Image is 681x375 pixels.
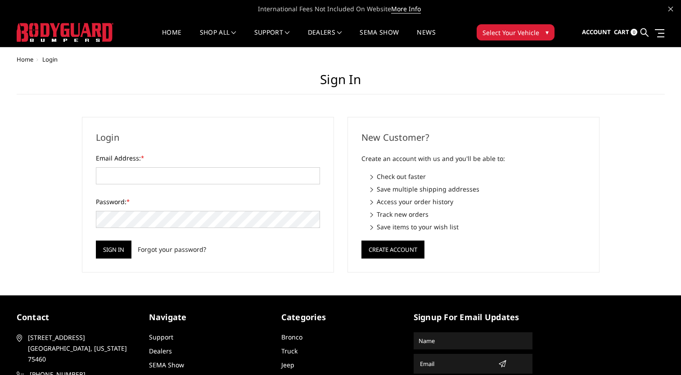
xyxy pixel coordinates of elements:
h5: signup for email updates [414,311,532,323]
a: More Info [391,4,421,13]
li: Access your order history [370,197,586,206]
h5: Categories [281,311,400,323]
a: Home [162,29,181,47]
label: Email Address: [96,153,320,163]
span: Select Your Vehicle [483,28,539,37]
h2: Login [96,131,320,144]
a: Account [582,20,611,45]
a: Dealers [149,347,172,355]
a: Forgot your password? [138,245,206,254]
span: Account [582,28,611,36]
p: Create an account with us and you'll be able to: [361,153,586,164]
img: BODYGUARD BUMPERS [17,23,113,42]
button: Create Account [361,241,424,259]
a: Bronco [281,333,302,341]
a: News [417,29,435,47]
a: Truck [281,347,298,355]
input: Name [415,334,531,348]
a: SEMA Show [360,29,399,47]
h1: Sign in [17,72,665,94]
input: Email [416,357,495,371]
span: Login [42,55,58,63]
a: Jeep [281,361,294,369]
li: Save multiple shipping addresses [370,184,586,194]
a: shop all [200,29,236,47]
a: Dealers [308,29,342,47]
h5: Navigate [149,311,268,323]
a: Support [149,333,173,341]
input: Sign in [96,241,131,259]
li: Save items to your wish list [370,222,586,232]
a: Home [17,55,33,63]
button: Select Your Vehicle [477,24,555,40]
span: Cart [614,28,629,36]
a: Create Account [361,244,424,253]
a: Support [254,29,290,47]
li: Track new orders [370,210,586,219]
li: Check out faster [370,172,586,181]
span: ▾ [546,27,549,37]
span: [STREET_ADDRESS] [GEOGRAPHIC_DATA], [US_STATE] 75460 [28,332,132,365]
label: Password: [96,197,320,206]
h2: New Customer? [361,131,586,144]
a: SEMA Show [149,361,184,369]
h5: contact [17,311,135,323]
span: 0 [631,29,637,36]
a: Cart 0 [614,20,637,45]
